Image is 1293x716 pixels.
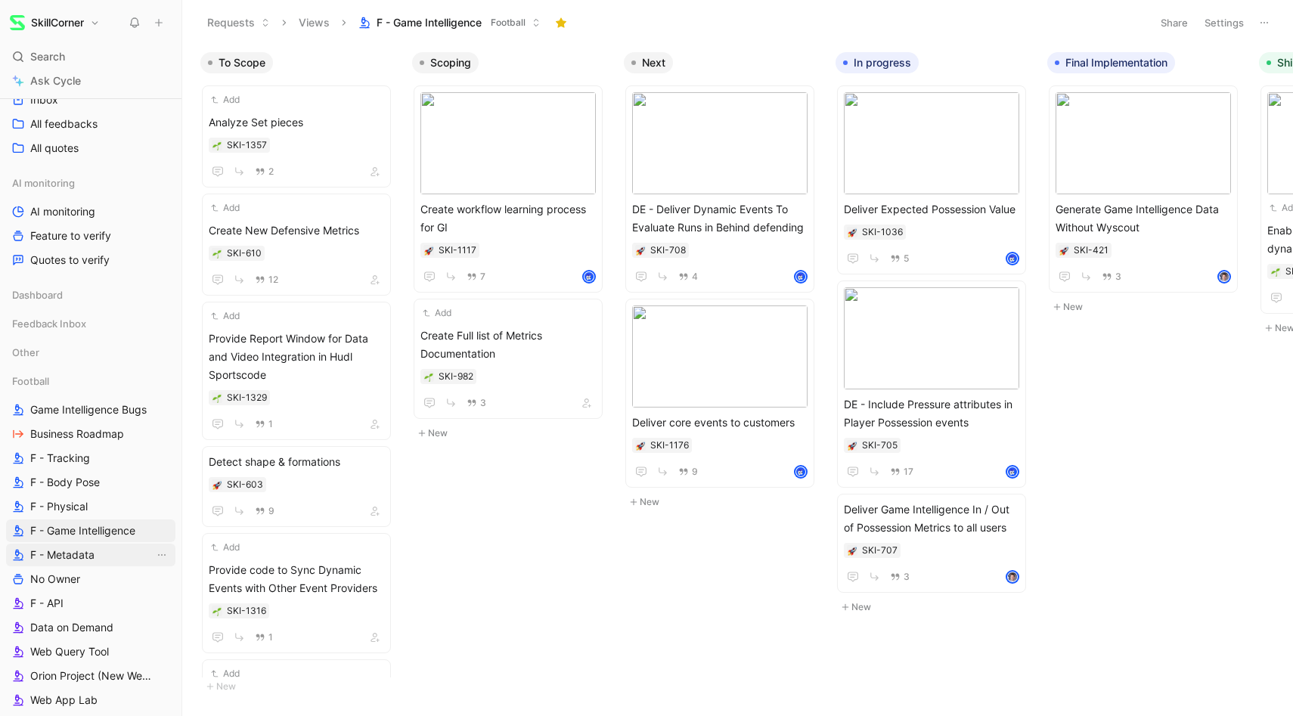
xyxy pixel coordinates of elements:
a: AddAnalyze Set pieces2 [202,85,391,188]
button: 17 [887,463,916,480]
button: 3 [464,395,489,411]
button: 🚀 [847,545,857,556]
span: Web Query Tool [30,644,109,659]
span: Deliver core events to customers [632,414,808,432]
div: 🚀 [212,479,222,490]
span: F - Tracking [30,451,90,466]
button: 🚀 [635,245,646,256]
a: Inbox [6,88,175,111]
button: F - Game IntelligenceFootball [352,11,547,34]
button: 🌱 [212,606,222,616]
button: Add [209,200,242,215]
a: F - Body Pose [6,471,175,494]
span: F - Game Intelligence [30,523,135,538]
div: SKI-982 [439,369,473,384]
button: New [412,424,612,442]
div: Dashboard [6,284,175,311]
button: 3 [887,569,913,585]
span: AI monitoring [30,204,95,219]
span: DE - Deliver Dynamic Events To Evaluate Runs in Behind defending [632,200,808,237]
div: Other [6,341,175,364]
button: New [624,493,823,511]
button: 🚀 [847,440,857,451]
div: 🌱 [423,371,434,382]
a: Feature to verify [6,225,175,247]
span: 3 [904,572,910,581]
div: In progressNew [829,45,1041,624]
span: Dashboard [12,287,63,302]
button: Views [292,11,336,34]
div: Final ImplementationNew [1041,45,1253,324]
div: ScopingNew [406,45,618,450]
img: 63fb7000-4f49-4e59-aea9-2f7928827349.jpg [1056,92,1231,194]
span: Orion Project (New Web App) [30,668,157,683]
span: Next [642,55,665,70]
button: Settings [1198,12,1251,33]
img: 🌱 [212,141,222,150]
button: 🚀 [423,245,434,256]
span: Other [12,345,39,360]
span: 17 [904,467,913,476]
button: 🌱 [212,392,222,403]
span: AI monitoring [12,175,75,191]
span: DE - Include Pressure attributes in Player Possession events [844,395,1019,432]
span: Game Intelligence Bugs [30,402,147,417]
button: Scoping [412,52,479,73]
span: Provide Report Window for Data and Video Integration in Hudl Sportscode [209,330,384,384]
button: 🌱 [212,248,222,259]
span: To Scope [219,55,265,70]
div: SKI-1117 [439,243,476,258]
button: 12 [252,271,281,288]
a: Orion Project (New Web App) [6,665,175,687]
img: 🚀 [636,442,645,451]
a: Deliver Game Intelligence In / Out of Possession Metrics to all users3avatar [837,494,1026,593]
div: Feedback Inbox [6,312,175,335]
img: 🌱 [212,250,222,259]
div: SKI-1357 [227,138,267,153]
a: Data on Demand [6,616,175,639]
span: F - Metadata [30,547,95,563]
button: 3 [1099,268,1124,285]
img: 🚀 [848,228,857,237]
a: F - Physical [6,495,175,518]
a: Business Roadmap [6,423,175,445]
img: 🚀 [1059,246,1068,256]
img: 0465437f-5764-4474-bbad-e50d4d862830.png [844,92,1019,194]
div: Search [6,45,175,68]
span: F - API [30,596,64,611]
div: Football [6,370,175,392]
button: View actions [154,547,169,563]
img: 🌱 [424,373,433,382]
span: Quotes to verify [30,253,110,268]
span: 3 [480,398,486,408]
span: F - Body Pose [30,475,100,490]
button: To Scope [200,52,273,73]
span: Football [491,15,526,30]
a: Web App Lab [6,689,175,711]
button: 🌱 [212,140,222,150]
span: F - Game Intelligence [377,15,482,30]
a: F - MetadataView actions [6,544,175,566]
img: 🌱 [212,607,222,616]
div: SKI-1316 [227,603,266,618]
img: avatar [1007,253,1018,264]
img: 🚀 [848,547,857,556]
span: All quotes [30,141,79,156]
a: AddCreate New Defensive Metrics12 [202,194,391,296]
button: 9 [675,463,701,480]
a: Deliver Expected Possession Value5avatar [837,85,1026,274]
img: 🚀 [424,246,433,256]
div: SKI-707 [862,543,898,558]
a: Deliver core events to customers9avatar [625,299,814,488]
img: c2ea1dad-ff1e-40fa-b34d-fcd547c2ea86.webp [632,305,808,408]
a: All feedbacks [6,113,175,135]
span: Inbox [30,92,58,107]
button: 5 [887,250,912,267]
div: Feedback Inbox [6,312,175,339]
span: 7 [480,272,485,281]
div: NextNew [618,45,829,519]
